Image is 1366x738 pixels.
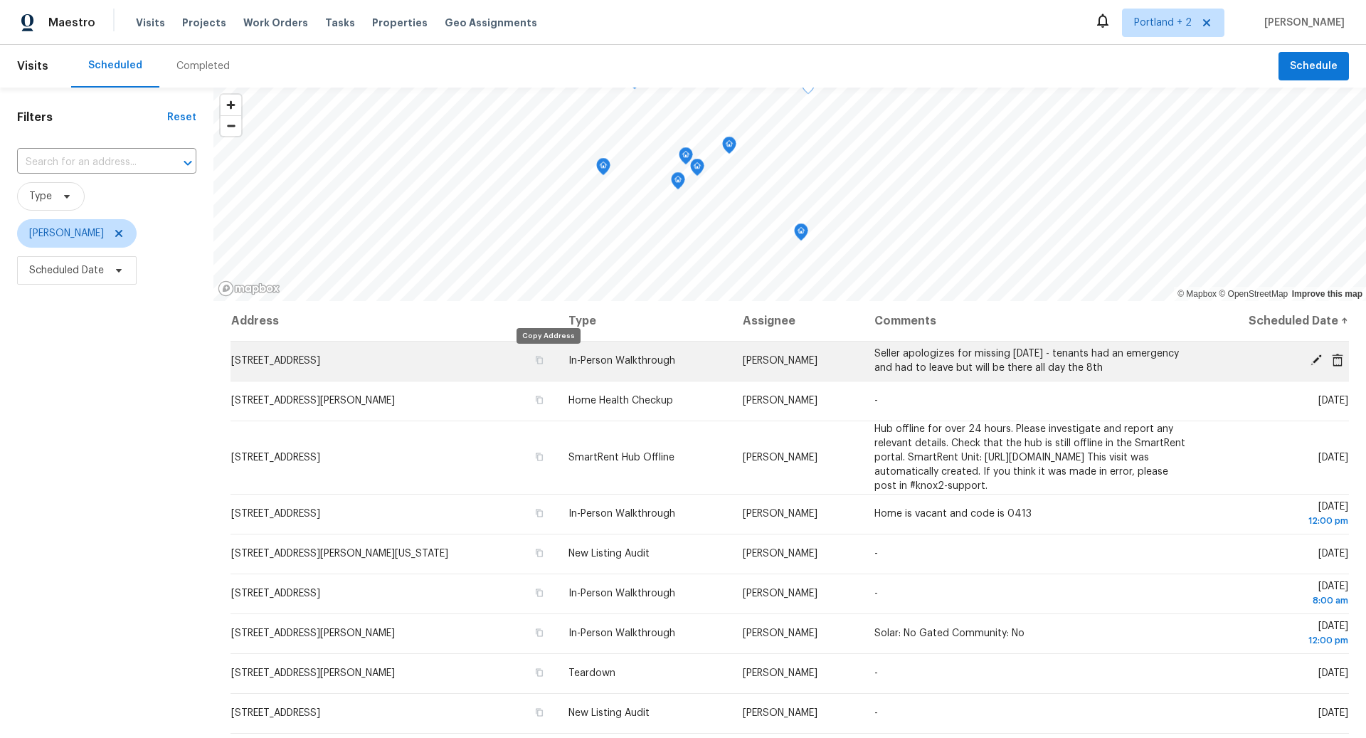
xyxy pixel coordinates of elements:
[221,115,241,136] button: Zoom out
[690,159,704,181] div: Map marker
[182,16,226,30] span: Projects
[372,16,428,30] span: Properties
[722,137,736,159] div: Map marker
[1209,581,1348,608] span: [DATE]
[743,396,817,406] span: [PERSON_NAME]
[874,424,1185,491] span: Hub offline for over 24 hours. Please investigate and report any relevant details. Check that the...
[231,628,395,638] span: [STREET_ADDRESS][PERSON_NAME]
[568,549,650,559] span: New Listing Audit
[568,453,674,463] span: SmartRent Hub Offline
[533,507,546,520] button: Copy Address
[221,116,241,136] span: Zoom out
[136,16,165,30] span: Visits
[218,280,280,297] a: Mapbox homepage
[874,668,878,678] span: -
[1134,16,1192,30] span: Portland + 2
[231,396,395,406] span: [STREET_ADDRESS][PERSON_NAME]
[533,626,546,639] button: Copy Address
[1318,549,1348,559] span: [DATE]
[1278,52,1349,81] button: Schedule
[1306,354,1327,367] span: Edit
[1177,289,1217,299] a: Mapbox
[743,708,817,718] span: [PERSON_NAME]
[1290,58,1338,75] span: Schedule
[568,708,650,718] span: New Listing Audit
[533,666,546,679] button: Copy Address
[874,549,878,559] span: -
[568,668,615,678] span: Teardown
[596,158,610,180] div: Map marker
[874,509,1032,519] span: Home is vacant and code is 0413
[231,549,448,559] span: [STREET_ADDRESS][PERSON_NAME][US_STATE]
[568,589,675,599] span: In-Person Walkthrough
[231,668,395,678] span: [STREET_ADDRESS][PERSON_NAME]
[533,547,546,559] button: Copy Address
[1209,621,1348,648] span: [DATE]
[863,301,1199,341] th: Comments
[29,263,104,278] span: Scheduled Date
[1318,668,1348,678] span: [DATE]
[533,586,546,599] button: Copy Address
[533,394,546,406] button: Copy Address
[231,509,320,519] span: [STREET_ADDRESS]
[731,301,863,341] th: Assignee
[874,396,878,406] span: -
[874,349,1179,373] span: Seller apologizes for missing [DATE] - tenants had an emergency and had to leave but will be ther...
[533,706,546,719] button: Copy Address
[17,51,48,82] span: Visits
[568,356,675,366] span: In-Person Walkthrough
[221,95,241,115] button: Zoom in
[178,153,198,173] button: Open
[874,628,1024,638] span: Solar: No Gated Community: No
[1318,396,1348,406] span: [DATE]
[1209,514,1348,528] div: 12:00 pm
[743,453,817,463] span: [PERSON_NAME]
[1219,289,1288,299] a: OpenStreetMap
[231,453,320,463] span: [STREET_ADDRESS]
[213,88,1366,301] canvas: Map
[568,628,675,638] span: In-Person Walkthrough
[167,110,196,125] div: Reset
[231,708,320,718] span: [STREET_ADDRESS]
[568,509,675,519] span: In-Person Walkthrough
[874,708,878,718] span: -
[679,147,693,169] div: Map marker
[88,58,142,73] div: Scheduled
[445,16,537,30] span: Geo Assignments
[1209,633,1348,648] div: 12:00 pm
[1259,16,1345,30] span: [PERSON_NAME]
[231,589,320,599] span: [STREET_ADDRESS]
[743,509,817,519] span: [PERSON_NAME]
[231,356,320,366] span: [STREET_ADDRESS]
[243,16,308,30] span: Work Orders
[231,301,557,341] th: Address
[1209,502,1348,528] span: [DATE]
[29,189,52,204] span: Type
[1318,708,1348,718] span: [DATE]
[533,450,546,463] button: Copy Address
[671,172,685,194] div: Map marker
[794,223,808,246] div: Map marker
[325,18,355,28] span: Tasks
[743,668,817,678] span: [PERSON_NAME]
[743,549,817,559] span: [PERSON_NAME]
[1292,289,1362,299] a: Improve this map
[743,356,817,366] span: [PERSON_NAME]
[1327,354,1348,367] span: Cancel
[17,110,167,125] h1: Filters
[1198,301,1349,341] th: Scheduled Date ↑
[29,226,104,241] span: [PERSON_NAME]
[874,589,878,599] span: -
[1209,594,1348,608] div: 8:00 am
[743,628,817,638] span: [PERSON_NAME]
[568,396,673,406] span: Home Health Checkup
[743,589,817,599] span: [PERSON_NAME]
[801,77,815,99] div: Map marker
[1318,453,1348,463] span: [DATE]
[557,301,731,341] th: Type
[176,59,230,73] div: Completed
[48,16,95,30] span: Maestro
[17,152,157,174] input: Search for an address...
